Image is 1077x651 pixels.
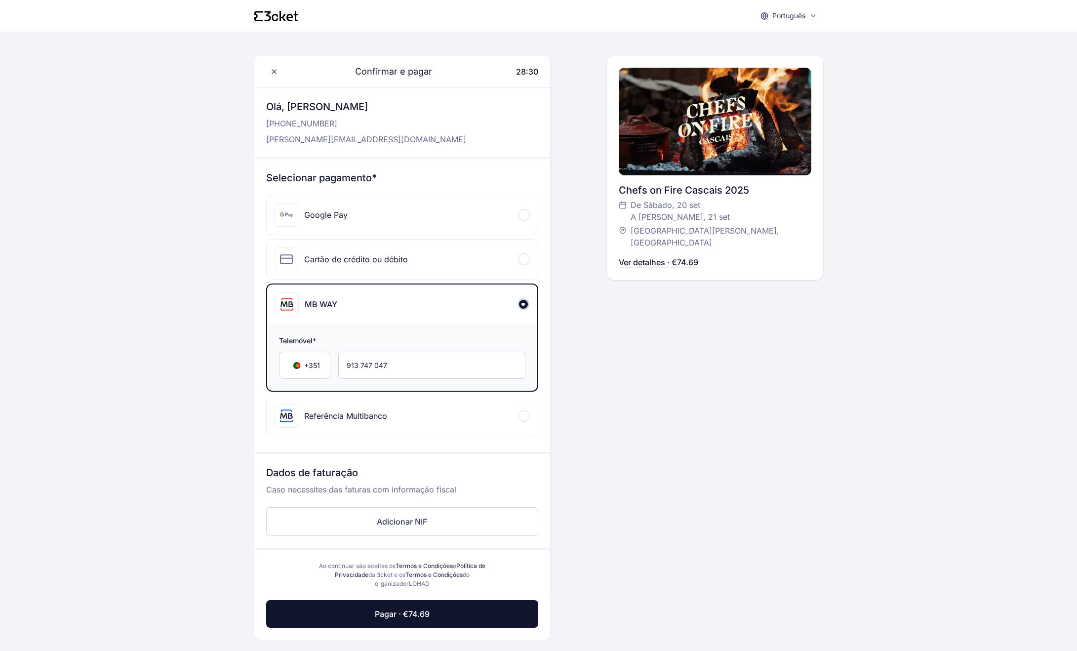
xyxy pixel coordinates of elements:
h3: Olá, [PERSON_NAME] [266,100,466,114]
h3: Selecionar pagamento* [266,171,538,185]
button: Adicionar NIF [266,507,538,536]
button: Pagar · €74.69 [266,600,538,628]
div: Chefs on Fire Cascais 2025 [619,183,811,197]
input: Telemóvel [338,352,525,379]
p: Português [772,11,805,21]
span: [GEOGRAPHIC_DATA][PERSON_NAME], [GEOGRAPHIC_DATA] [631,225,801,248]
div: Ao continuar são aceites os e da 3cket e os do organizador [310,562,495,588]
span: LOHAD [409,580,430,587]
span: Telemóvel* [279,336,525,348]
span: 28:30 [516,67,538,77]
h3: Dados de faturação [266,466,538,484]
p: Caso necessites das faturas com informação fiscal [266,484,538,503]
a: Termos e Condições [405,571,463,578]
span: +351 [304,361,320,370]
div: Country Code Selector [279,352,330,379]
div: Referência Multibanco [304,410,387,422]
span: Pagar · €74.69 [375,608,430,620]
div: Google Pay [304,209,348,221]
div: MB WAY [305,298,337,310]
a: Termos e Condições [396,562,453,570]
p: Ver detalhes · €74.69 [619,256,698,268]
p: [PERSON_NAME][EMAIL_ADDRESS][DOMAIN_NAME] [266,133,466,145]
span: De Sábado, 20 set A [PERSON_NAME], 21 set [631,199,730,223]
span: Confirmar e pagar [343,65,432,79]
div: Cartão de crédito ou débito [304,253,408,265]
p: [PHONE_NUMBER] [266,118,466,129]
